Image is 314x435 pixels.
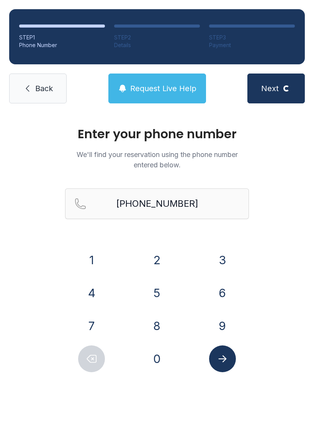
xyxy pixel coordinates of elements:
[65,188,249,219] input: Reservation phone number
[78,247,105,273] button: 1
[144,280,170,306] button: 5
[114,41,200,49] div: Details
[144,247,170,273] button: 2
[78,345,105,372] button: Delete number
[261,83,279,94] span: Next
[19,34,105,41] div: STEP 1
[209,247,236,273] button: 3
[209,280,236,306] button: 6
[209,345,236,372] button: Submit lookup form
[35,83,53,94] span: Back
[209,312,236,339] button: 9
[144,345,170,372] button: 0
[114,34,200,41] div: STEP 2
[78,280,105,306] button: 4
[144,312,170,339] button: 8
[65,149,249,170] p: We'll find your reservation using the phone number entered below.
[19,41,105,49] div: Phone Number
[209,41,295,49] div: Payment
[78,312,105,339] button: 7
[65,128,249,140] h1: Enter your phone number
[209,34,295,41] div: STEP 3
[130,83,196,94] span: Request Live Help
